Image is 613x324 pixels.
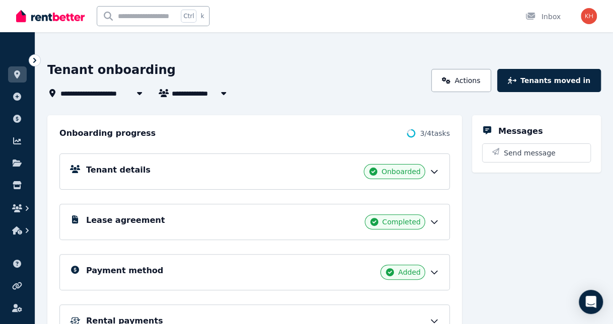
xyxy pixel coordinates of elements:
[497,69,601,92] button: Tenants moved in
[525,12,561,22] div: Inbox
[579,290,603,314] div: Open Intercom Messenger
[16,9,85,24] img: RentBetter
[47,62,176,78] h1: Tenant onboarding
[59,127,156,139] h2: Onboarding progress
[86,164,151,176] h5: Tenant details
[504,148,556,158] span: Send message
[382,217,421,227] span: Completed
[181,10,196,23] span: Ctrl
[420,128,450,138] span: 3 / 4 tasks
[86,214,165,226] h5: Lease agreement
[498,125,542,137] h5: Messages
[200,12,204,20] span: k
[381,167,421,177] span: Onboarded
[483,144,590,162] button: Send message
[86,265,163,277] h5: Payment method
[398,267,421,277] span: Added
[581,8,597,24] img: kyle hughes
[431,69,491,92] a: Actions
